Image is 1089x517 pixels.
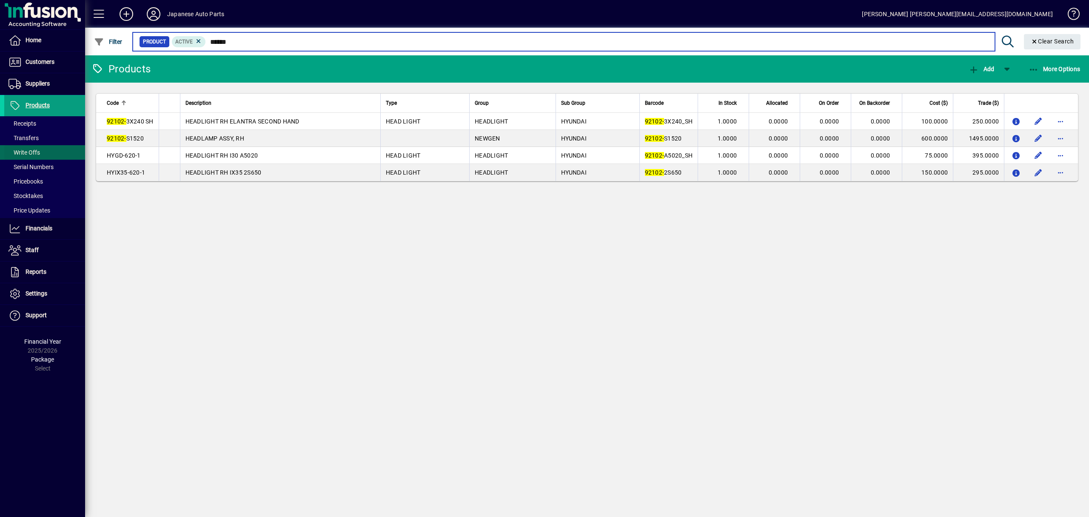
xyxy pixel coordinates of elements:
[107,118,154,125] span: 3X240 SH
[820,118,839,125] span: 0.0000
[24,338,61,345] span: Financial Year
[718,135,737,142] span: 1.0000
[819,98,839,108] span: On Order
[1024,34,1081,49] button: Clear
[386,98,397,108] span: Type
[902,164,953,181] td: 150.0000
[185,152,258,159] span: HEADLIGHT RH I30 A5020
[386,152,421,159] span: HEAD LIGHT
[107,135,144,142] span: S1520
[561,98,585,108] span: Sub Group
[175,39,193,45] span: Active
[172,36,206,47] mat-chip: Activation Status: Active
[561,98,634,108] div: Sub Group
[769,152,788,159] span: 0.0000
[978,98,999,108] span: Trade ($)
[9,135,39,141] span: Transfers
[645,169,682,176] span: 2S650
[966,61,996,77] button: Add
[769,135,788,142] span: 0.0000
[475,152,508,159] span: HEADLIGHT
[1032,166,1045,179] button: Edit
[475,98,550,108] div: Group
[185,169,262,176] span: HEADLIGHT RH IX35 2S650
[4,305,85,326] a: Support
[1054,132,1067,145] button: More options
[769,118,788,125] span: 0.0000
[871,152,890,159] span: 0.0000
[4,145,85,160] a: Write Offs
[718,152,737,159] span: 1.0000
[185,118,299,125] span: HEADLIGHT RH ELANTRA SECOND HAND
[718,169,737,176] span: 1.0000
[26,247,39,253] span: Staff
[26,290,47,297] span: Settings
[902,130,953,147] td: 600.0000
[4,73,85,95] a: Suppliers
[1026,61,1083,77] button: More Options
[871,169,890,176] span: 0.0000
[754,98,795,108] div: Allocated
[561,135,587,142] span: HYUNDAI
[1032,115,1045,128] button: Edit
[4,283,85,304] a: Settings
[107,135,126,142] em: 92102-
[9,207,50,214] span: Price Updates
[703,98,744,108] div: In Stock
[969,66,994,72] span: Add
[1031,38,1074,45] span: Clear Search
[475,118,508,125] span: HEADLIGHT
[9,178,43,185] span: Pricebooks
[4,240,85,261] a: Staff
[1054,115,1067,128] button: More options
[475,135,500,142] span: NEWGEN
[26,312,47,319] span: Support
[645,135,664,142] em: 92102-
[26,225,52,232] span: Financials
[26,58,54,65] span: Customers
[107,169,145,176] span: HYIX35-620-1
[185,135,244,142] span: HEADLAMP ASSY, RH
[4,131,85,145] a: Transfers
[820,169,839,176] span: 0.0000
[475,98,489,108] span: Group
[1054,149,1067,162] button: More options
[185,98,375,108] div: Description
[91,62,151,76] div: Products
[107,98,119,108] span: Code
[902,113,953,130] td: 100.0000
[143,37,166,46] span: Product
[475,169,508,176] span: HEADLIGHT
[386,169,421,176] span: HEAD LIGHT
[645,98,664,108] span: Barcode
[31,356,54,363] span: Package
[820,152,839,159] span: 0.0000
[561,169,587,176] span: HYUNDAI
[4,189,85,203] a: Stocktakes
[718,98,737,108] span: In Stock
[645,152,664,159] em: 92102-
[4,160,85,174] a: Serial Numbers
[953,164,1004,181] td: 295.0000
[9,164,54,170] span: Serial Numbers
[1032,149,1045,162] button: Edit
[4,52,85,73] a: Customers
[769,169,788,176] span: 0.0000
[107,118,126,125] em: 92102-
[9,120,36,127] span: Receipts
[26,268,46,275] span: Reports
[1054,166,1067,179] button: More options
[645,135,682,142] span: S1520
[645,169,664,176] em: 92102-
[805,98,847,108] div: On Order
[645,98,693,108] div: Barcode
[9,149,40,156] span: Write Offs
[386,98,464,108] div: Type
[561,118,587,125] span: HYUNDAI
[94,38,123,45] span: Filter
[4,116,85,131] a: Receipts
[645,118,693,125] span: 3X240_SH
[561,152,587,159] span: HYUNDAI
[167,7,224,21] div: Japanese Auto Parts
[26,102,50,109] span: Products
